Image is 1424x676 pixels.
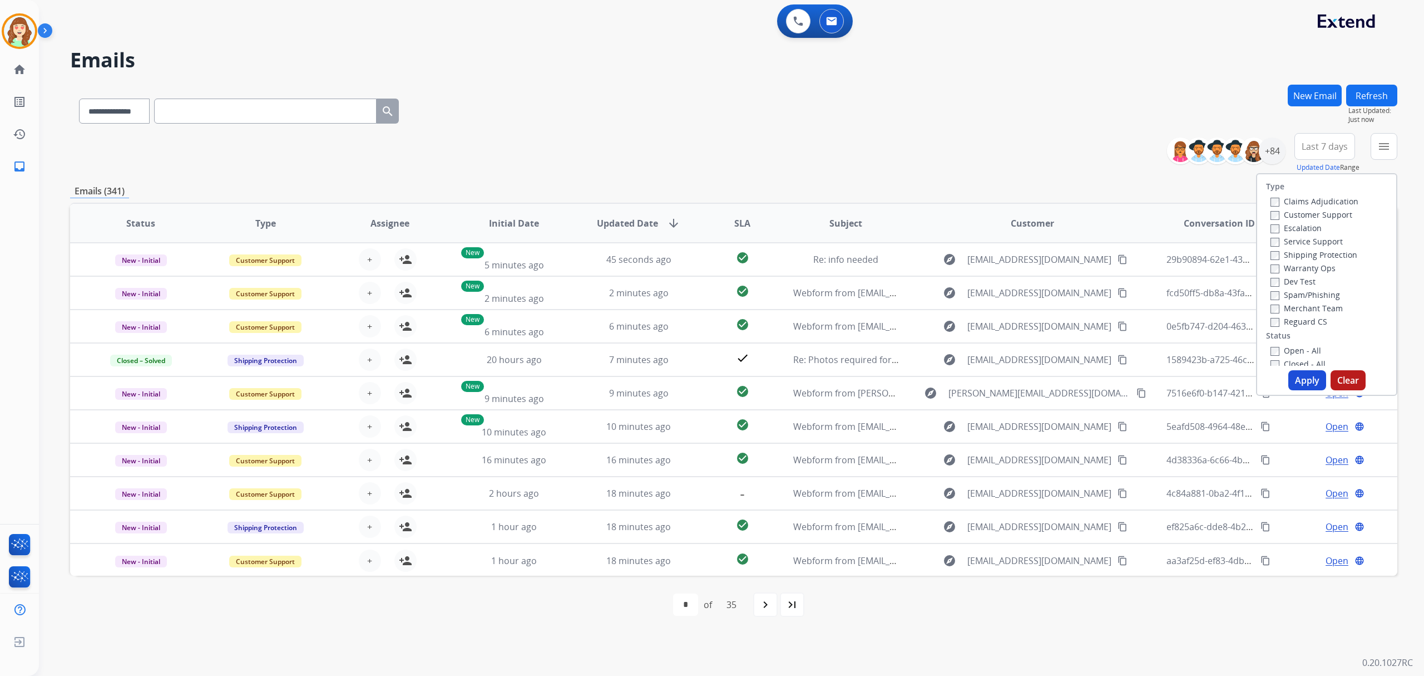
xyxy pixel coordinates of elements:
span: [PERSON_NAME][EMAIL_ADDRESS][DOMAIN_NAME] [948,386,1130,400]
span: New - Initial [115,288,167,300]
mat-icon: person_add [399,554,412,567]
span: 18 minutes ago [606,555,671,567]
label: Merchant Team [1270,303,1343,313]
span: fcd50ff5-db8a-43fa-ba5b-f7472bb3f662 [1166,287,1328,299]
mat-icon: content_copy [1260,455,1270,465]
span: 7516e6f0-b147-4213-81be-9e3a80d49360 [1166,387,1337,399]
mat-icon: person_add [399,353,412,366]
label: Type [1266,181,1284,192]
span: Webform from [EMAIL_ADDRESS][DOMAIN_NAME] on [DATE] [793,320,1045,332]
mat-icon: content_copy [1118,488,1128,498]
span: Customer Support [229,321,301,333]
mat-icon: content_copy [1118,556,1128,566]
span: New - Initial [115,254,167,266]
mat-icon: list_alt [13,95,26,109]
mat-icon: content_copy [1118,522,1128,532]
mat-icon: explore [943,320,956,333]
span: New - Initial [115,488,167,500]
button: New Email [1288,85,1342,106]
input: Reguard CS [1270,318,1279,327]
span: Customer Support [229,388,301,400]
span: Customer Support [229,455,301,467]
span: 10 minutes ago [606,420,671,433]
span: Updated Date [597,217,658,230]
mat-icon: content_copy [1260,422,1270,432]
mat-icon: language [1354,556,1364,566]
mat-icon: person_add [399,520,412,533]
span: [EMAIL_ADDRESS][DOMAIN_NAME] [967,453,1111,467]
span: New - Initial [115,422,167,433]
mat-icon: explore [943,487,956,500]
span: + [367,453,372,467]
input: Escalation [1270,224,1279,233]
mat-icon: explore [943,353,956,366]
span: 7 minutes ago [609,354,669,366]
span: Webform from [EMAIL_ADDRESS][DOMAIN_NAME] on [DATE] [793,521,1045,533]
button: + [359,415,381,438]
span: Subject [829,217,862,230]
span: New - Initial [115,388,167,400]
span: Shipping Protection [228,422,304,433]
mat-icon: check_circle [736,251,749,264]
span: 45 seconds ago [606,253,671,266]
span: [EMAIL_ADDRESS][DOMAIN_NAME] [967,253,1111,266]
label: Reguard CS [1270,316,1327,327]
span: [EMAIL_ADDRESS][DOMAIN_NAME] [967,420,1111,433]
button: + [359,282,381,304]
p: New [461,247,484,258]
input: Service Support [1270,238,1279,247]
mat-icon: home [13,63,26,76]
mat-icon: person_add [399,487,412,500]
mat-icon: person_add [399,386,412,400]
mat-icon: explore [943,420,956,433]
span: New - Initial [115,455,167,467]
span: [EMAIL_ADDRESS][DOMAIN_NAME] [967,520,1111,533]
span: 2 hours ago [489,487,539,499]
input: Warranty Ops [1270,264,1279,273]
span: Customer [1011,217,1054,230]
span: 18 minutes ago [606,487,671,499]
mat-icon: - [736,485,749,498]
span: 5 minutes ago [484,259,544,271]
mat-icon: person_add [399,453,412,467]
span: + [367,520,372,533]
div: 35 [718,594,745,616]
span: Closed – Solved [110,355,172,366]
button: + [359,315,381,337]
span: 1589423b-a725-46c4-a740-8e9238986846 [1166,354,1338,366]
button: Last 7 days [1294,133,1355,160]
p: Emails (341) [70,184,129,198]
label: Warranty Ops [1270,263,1336,273]
span: Re: Photos required for your Extend claim [793,354,969,366]
span: 9 minutes ago [609,387,669,399]
span: 1 hour ago [491,521,537,533]
span: SLA [734,217,750,230]
input: Merchant Team [1270,305,1279,313]
input: Shipping Protection [1270,251,1279,260]
button: Apply [1288,370,1326,390]
mat-icon: explore [943,554,956,567]
span: 20 hours ago [487,354,542,366]
span: Customer Support [229,556,301,567]
span: 16 minutes ago [482,454,546,466]
span: + [367,487,372,500]
mat-icon: content_copy [1118,422,1128,432]
span: New - Initial [115,556,167,567]
span: + [367,554,372,567]
label: Status [1266,330,1290,341]
label: Service Support [1270,236,1343,247]
mat-icon: history [13,128,26,141]
span: Conversation ID [1184,217,1255,230]
span: 16 minutes ago [606,454,671,466]
mat-icon: explore [943,286,956,300]
mat-icon: content_copy [1260,556,1270,566]
mat-icon: person_add [399,320,412,333]
button: Clear [1331,370,1366,390]
mat-icon: explore [943,253,956,266]
span: [EMAIL_ADDRESS][DOMAIN_NAME] [967,554,1111,567]
mat-icon: content_copy [1118,321,1128,331]
span: Customer Support [229,488,301,500]
mat-icon: content_copy [1136,388,1146,398]
input: Customer Support [1270,211,1279,220]
input: Closed - All [1270,360,1279,369]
